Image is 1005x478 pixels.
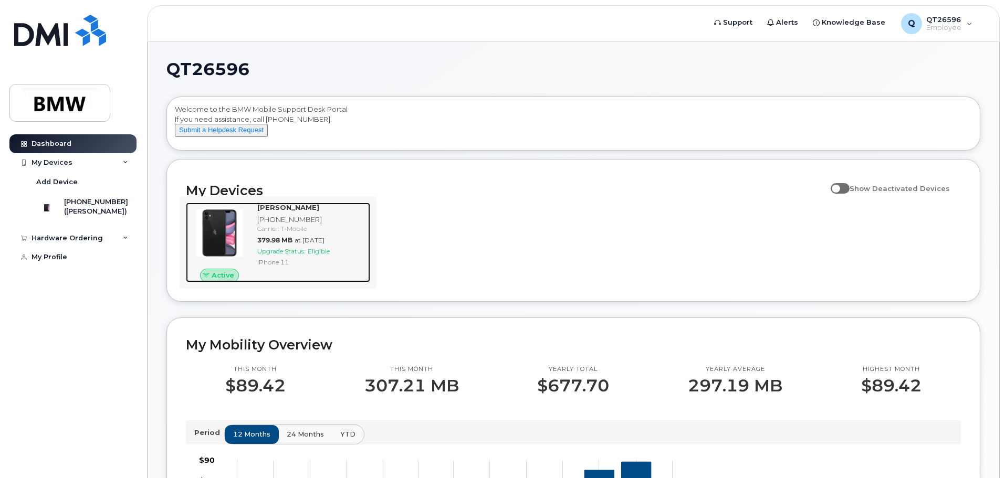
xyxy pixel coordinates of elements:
span: Show Deactivated Devices [850,184,950,193]
p: This month [364,365,459,374]
strong: [PERSON_NAME] [257,203,319,211]
p: Yearly average [688,365,782,374]
iframe: Messenger Launcher [959,432,997,470]
tspan: $90 [199,455,215,465]
p: Highest month [861,365,922,374]
div: Welcome to the BMW Mobile Support Desk Portal If you need assistance, call [PHONE_NUMBER]. [175,104,972,146]
h2: My Devices [186,183,825,198]
p: $677.70 [537,376,609,395]
div: iPhone 11 [257,258,366,267]
span: 24 months [287,429,324,439]
div: Carrier: T-Mobile [257,224,366,233]
input: Show Deactivated Devices [831,178,839,187]
p: Period [194,428,224,438]
p: Yearly total [537,365,609,374]
a: Submit a Helpdesk Request [175,125,268,134]
p: $89.42 [225,376,286,395]
span: Eligible [308,247,330,255]
p: 307.21 MB [364,376,459,395]
p: 297.19 MB [688,376,782,395]
button: Submit a Helpdesk Request [175,124,268,137]
span: YTD [340,429,355,439]
p: This month [225,365,286,374]
h2: My Mobility Overview [186,337,961,353]
div: [PHONE_NUMBER] [257,215,366,225]
span: QT26596 [166,61,249,77]
span: 379.98 MB [257,236,292,244]
a: Active[PERSON_NAME][PHONE_NUMBER]Carrier: T-Mobile379.98 MBat [DATE]Upgrade Status:EligibleiPhone 11 [186,203,370,282]
span: at [DATE] [295,236,324,244]
img: iPhone_11.jpg [194,208,245,258]
span: Active [212,270,234,280]
span: Upgrade Status: [257,247,306,255]
p: $89.42 [861,376,922,395]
